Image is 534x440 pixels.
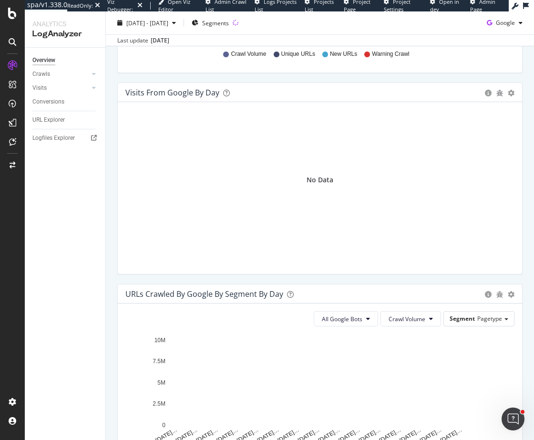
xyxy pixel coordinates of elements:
text: 10M [154,337,165,344]
div: [DATE] [151,36,169,45]
a: Overview [32,55,99,65]
text: 0 [162,422,165,429]
div: ReadOnly: [67,2,93,10]
a: Visits [32,83,89,93]
div: bug [496,90,503,96]
div: LogAnalyzer [32,29,98,40]
div: circle-info [485,90,492,96]
div: Overview [32,55,55,65]
div: Visits [32,83,47,93]
text: 5M [157,379,165,386]
div: gear [508,291,514,298]
span: [DATE] - [DATE] [126,19,168,27]
div: URL Explorer [32,115,65,125]
div: Logfiles Explorer [32,133,75,143]
span: Crawl Volume [389,315,425,323]
button: All Google Bots [314,311,378,326]
div: Last update [117,36,169,45]
a: URL Explorer [32,115,99,125]
div: gear [508,90,514,96]
span: Pagetype [477,314,502,323]
div: Crawls [32,69,50,79]
button: Segments [188,15,233,31]
span: Segments [202,19,229,27]
div: URLs Crawled by Google By Segment By Day [125,289,283,299]
div: Conversions [32,97,64,107]
div: Analytics [32,19,98,29]
span: All Google Bots [322,315,362,323]
a: Crawls [32,69,89,79]
span: Unique URLs [281,50,315,58]
text: 2.5M [153,400,165,407]
div: No Data [307,175,333,185]
span: New URLs [330,50,357,58]
div: bug [496,291,503,298]
button: Crawl Volume [380,311,441,326]
span: Google [496,19,515,27]
button: [DATE] - [DATE] [113,15,180,31]
span: Crawl Volume [231,50,266,58]
span: Segment [450,314,475,323]
text: 7.5M [153,358,165,365]
span: Warning Crawl [372,50,409,58]
a: Logfiles Explorer [32,133,99,143]
div: circle-info [485,291,492,298]
button: Google [483,15,526,31]
a: Conversions [32,97,99,107]
iframe: Intercom live chat [502,408,524,430]
div: Visits from Google by day [125,88,219,97]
